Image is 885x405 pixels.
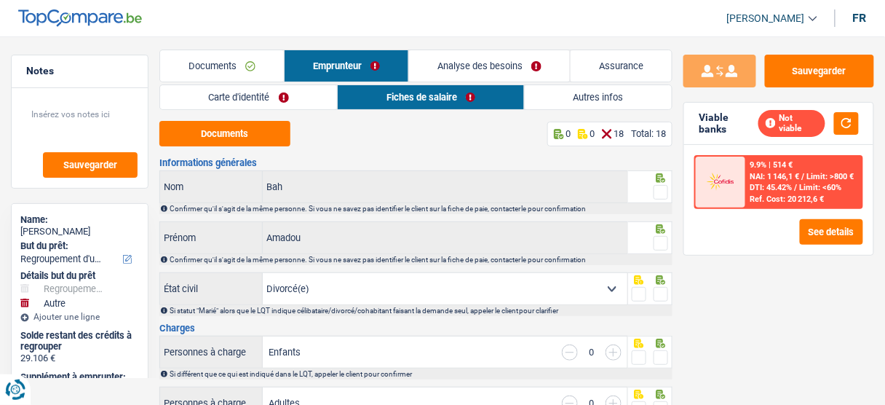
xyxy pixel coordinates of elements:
button: Sauvegarder [43,152,138,178]
div: [PERSON_NAME] [20,226,139,237]
a: Documents [160,50,284,82]
a: Analyse des besoins [409,50,570,82]
div: 9.9% | 514 € [750,160,793,170]
span: DTI: 45.42% [750,183,793,192]
div: Si statut "Marié" alors que le LQT indique célibataire/divorcé/cohabitant faisant la demande seul... [170,307,671,315]
img: Cofidis [699,171,742,192]
button: Documents [159,121,290,146]
div: Ajouter une ligne [20,312,139,322]
label: Nom [160,171,263,202]
a: Assurance [571,50,672,82]
a: Fiches de salaire [338,85,523,109]
span: Limit: >800 € [807,172,854,181]
div: 29.106 € [20,353,139,364]
span: [PERSON_NAME] [727,12,805,25]
button: See details [800,219,863,245]
button: Sauvegarder [765,55,874,87]
div: fr [853,11,867,25]
span: NAI: 1 146,1 € [750,172,800,181]
label: Prénom [160,222,263,253]
label: Supplément à emprunter: [20,371,136,383]
label: Enfants [269,347,301,357]
span: Limit: <60% [800,183,842,192]
a: Carte d'identité [160,85,337,109]
h5: Notes [26,65,133,77]
div: Viable banks [699,111,758,136]
h3: Charges [159,323,672,333]
span: Sauvegarder [63,160,117,170]
p: 0 [590,128,595,139]
a: Emprunteur [285,50,408,82]
label: État civil [160,273,263,304]
span: / [802,172,805,181]
label: Personnes à charge [160,337,263,368]
div: Name: [20,214,139,226]
a: [PERSON_NAME] [715,7,817,31]
label: But du prêt: [20,240,136,252]
div: Confirmer qu'il s'agit de la même personne. Si vous ne savez pas identifier le client sur la fich... [170,205,671,213]
p: 0 [565,128,571,139]
div: Not viable [758,110,825,137]
div: Solde restant des crédits à regrouper [20,330,139,353]
div: Confirmer qu'il s'agit de la même personne. Si vous ne savez pas identifier le client sur la fich... [170,256,671,264]
h3: Informations générales [159,158,672,168]
span: / [795,183,798,192]
img: TopCompare Logo [18,9,142,27]
div: 0 [585,347,598,357]
a: Autres infos [525,85,672,109]
div: Ref. Cost: 20 212,6 € [750,194,825,204]
div: Si différent que ce qui est indiqué dans le LQT, appeler le client pour confirmer [170,370,671,378]
div: Détails but du prêt [20,270,139,282]
div: Total: 18 [631,128,666,139]
p: 18 [614,128,624,139]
